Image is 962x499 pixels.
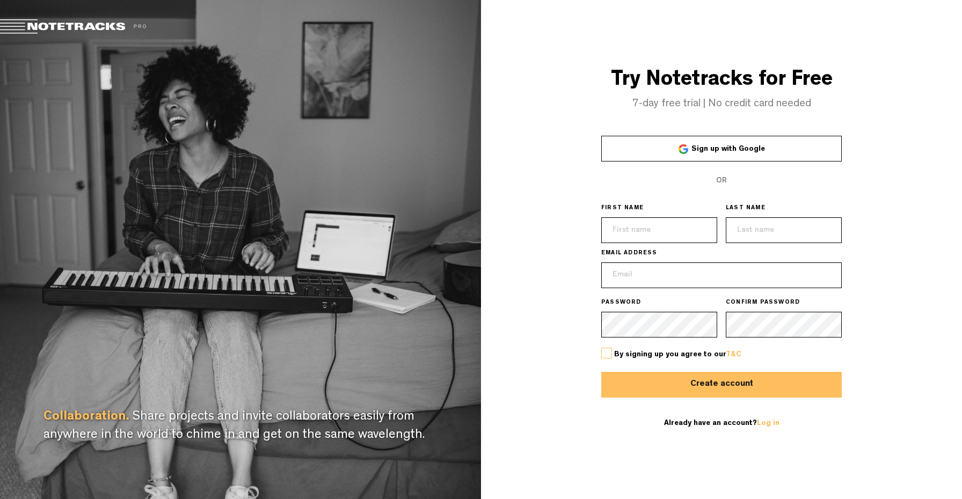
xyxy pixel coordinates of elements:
span: LAST NAME [726,204,766,213]
input: First name [601,217,717,243]
span: EMAIL ADDRESS [601,249,658,258]
span: OR [716,177,727,185]
span: Already have an account? [664,420,779,427]
input: Email [601,262,842,288]
input: Last name [726,217,842,243]
h4: 7-day free trial | No credit card needed [481,98,962,110]
button: Create account [601,372,842,398]
span: CONFIRM PASSWORD [726,299,800,307]
a: T&C [726,351,741,358]
span: By signing up you agree to our [614,351,741,358]
span: Share projects and invite collaborators easily from anywhere in the world to chime in and get on ... [43,411,425,442]
a: Log in [757,420,779,427]
span: PASSWORD [601,299,642,307]
span: FIRST NAME [601,204,644,213]
h3: Try Notetracks for Free [481,69,962,93]
span: Sign up with Google [691,145,765,153]
span: Collaboration. [43,411,129,424]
